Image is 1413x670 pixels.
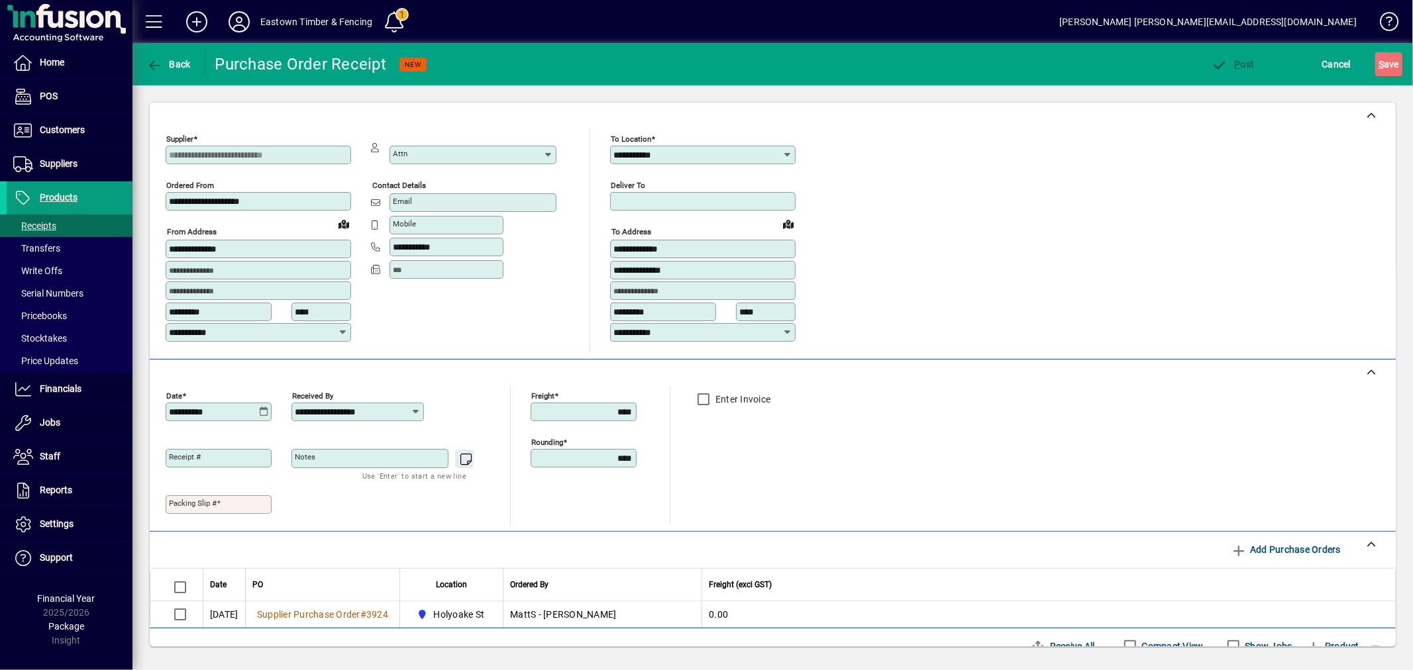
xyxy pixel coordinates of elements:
a: View on map [333,213,354,234]
app-page-header-button: Back [132,52,205,76]
span: Product [1306,636,1359,657]
span: Holyoake St [413,606,490,622]
a: Suppliers [7,148,132,181]
span: ave [1379,54,1399,75]
span: Settings [40,518,74,529]
a: Settings [7,508,132,541]
a: Serial Numbers [7,282,132,305]
span: Package [48,621,84,632]
mat-label: Mobile [393,219,416,228]
span: ost [1212,59,1255,70]
a: Receipts [7,215,132,237]
button: Post [1208,52,1258,76]
button: Back [143,52,194,76]
a: View on map [778,213,799,234]
td: 0.00 [702,601,1395,628]
span: Back [146,59,191,70]
label: Show Jobs [1243,640,1292,653]
span: Financials [40,383,81,394]
button: Receive All [1025,634,1100,658]
mat-label: Notes [295,452,315,461]
a: Financials [7,373,132,406]
mat-label: Receipt # [169,452,201,461]
a: Reports [7,474,132,507]
button: Cancel [1319,52,1355,76]
span: P [1235,59,1241,70]
span: Receipts [13,220,56,231]
span: Freight (excl GST) [709,577,772,592]
span: Price Updates [13,356,78,366]
button: Product [1299,634,1366,658]
span: PO [252,577,263,592]
button: Add Purchase Orders [1226,538,1346,561]
a: Transfers [7,237,132,260]
a: Staff [7,440,132,473]
span: Add Purchase Orders [1231,539,1341,560]
div: PO [252,577,393,592]
mat-label: Supplier [166,134,193,144]
span: Home [40,57,64,68]
mat-hint: Use 'Enter' to start a new line [362,468,466,483]
span: Staff [40,451,60,461]
span: Reports [40,485,72,495]
span: Holyoake St [434,608,485,621]
div: Eastown Timber & Fencing [260,11,372,32]
mat-label: Date [166,391,182,400]
mat-label: Email [393,197,412,206]
mat-label: Deliver To [611,181,645,190]
span: Financial Year [38,593,95,604]
div: Purchase Order Receipt [215,54,387,75]
a: Pricebooks [7,305,132,327]
a: Knowledge Base [1370,3,1396,46]
mat-label: Rounding [531,437,563,446]
span: Suppliers [40,158,78,169]
span: Transfers [13,243,60,254]
a: Jobs [7,407,132,440]
span: 3924 [366,609,388,620]
span: Support [40,552,73,563]
span: Location [436,577,467,592]
span: Receive All [1030,636,1094,657]
div: Ordered By [510,577,695,592]
div: Date [210,577,238,592]
td: [DATE] [203,601,245,628]
a: Price Updates [7,350,132,372]
span: Stocktakes [13,333,67,344]
label: Compact View [1139,640,1204,653]
span: Jobs [40,417,60,428]
button: Add [176,10,218,34]
div: Freight (excl GST) [709,577,1379,592]
a: Support [7,542,132,575]
span: NEW [405,60,421,69]
span: Customers [40,124,85,135]
button: Save [1375,52,1402,76]
a: Supplier Purchase Order#3924 [252,607,393,622]
span: Products [40,192,78,203]
a: Write Offs [7,260,132,282]
td: MattS - [PERSON_NAME] [503,601,702,628]
span: Write Offs [13,265,62,276]
mat-label: Received by [292,391,333,400]
a: Stocktakes [7,327,132,350]
mat-label: Freight [531,391,554,400]
span: Pricebooks [13,311,67,321]
mat-label: Ordered from [166,181,214,190]
span: Serial Numbers [13,288,83,299]
span: Supplier Purchase Order [257,609,360,620]
mat-label: Packing Slip # [169,499,217,508]
a: POS [7,80,132,113]
span: # [360,609,366,620]
span: POS [40,91,58,101]
mat-label: To location [611,134,651,144]
span: S [1379,59,1384,70]
mat-label: Attn [393,149,407,158]
label: Enter Invoice [713,393,770,406]
div: [PERSON_NAME] [PERSON_NAME][EMAIL_ADDRESS][DOMAIN_NAME] [1059,11,1357,32]
a: Home [7,46,132,79]
a: Customers [7,114,132,147]
span: Ordered By [510,577,549,592]
span: Date [210,577,227,592]
button: Profile [218,10,260,34]
span: Cancel [1322,54,1351,75]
